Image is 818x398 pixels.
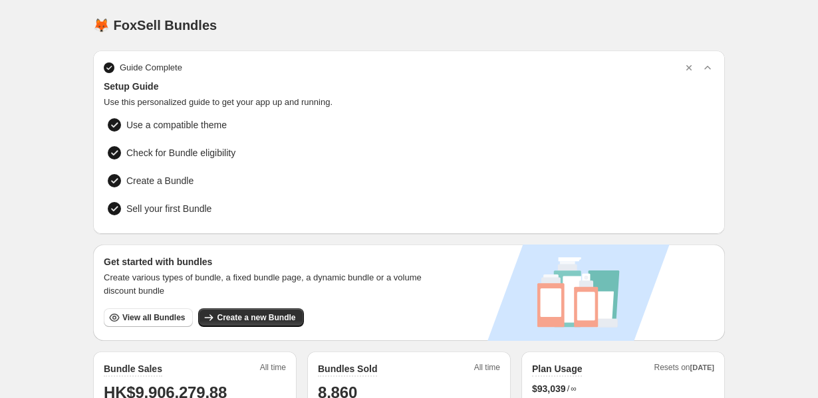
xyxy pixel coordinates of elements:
[532,382,566,395] span: $ 93,039
[318,362,377,375] h2: Bundles Sold
[571,383,577,394] span: ∞
[532,382,714,395] div: /
[474,362,500,377] span: All time
[126,118,227,132] span: Use a compatible theme
[104,362,162,375] h2: Bundle Sales
[104,308,193,327] button: View all Bundles
[104,255,434,268] h3: Get started with bundles
[120,61,182,74] span: Guide Complete
[122,312,185,323] span: View all Bundles
[198,308,303,327] button: Create a new Bundle
[126,202,211,215] span: Sell your first Bundle
[690,363,714,371] span: [DATE]
[93,17,217,33] h1: 🦊 FoxSell Bundles
[126,146,235,159] span: Check for Bundle eligibility
[104,80,714,93] span: Setup Guide
[104,271,434,298] span: Create various types of bundle, a fixed bundle page, a dynamic bundle or a volume discount bundle
[654,362,715,377] span: Resets on
[217,312,295,323] span: Create a new Bundle
[126,174,194,187] span: Create a Bundle
[260,362,286,377] span: All time
[104,96,714,109] span: Use this personalized guide to get your app up and running.
[532,362,582,375] h2: Plan Usage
